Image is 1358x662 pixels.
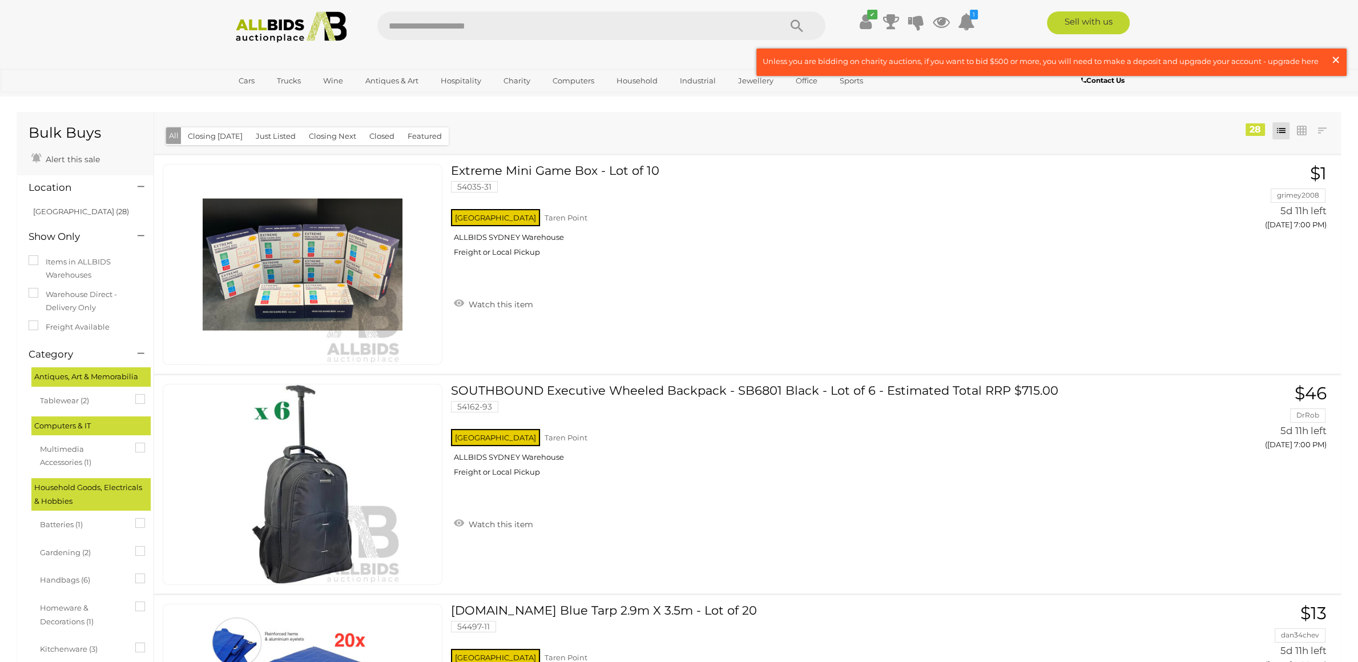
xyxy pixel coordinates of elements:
[29,150,103,167] a: Alert this sale
[1300,603,1327,624] span: $13
[31,416,151,435] div: Computers & IT
[970,10,978,19] i: 1
[181,127,249,145] button: Closing [DATE]
[496,71,538,90] a: Charity
[249,127,303,145] button: Just Listed
[466,299,533,310] span: Watch this item
[40,571,126,587] span: Handbags (6)
[1081,74,1127,87] a: Contact Us
[672,71,723,90] a: Industrial
[609,71,665,90] a: Household
[40,599,126,628] span: Homeware & Decorations (1)
[29,288,142,315] label: Warehouse Direct - Delivery Only
[433,71,489,90] a: Hospitality
[1152,164,1330,235] a: $1 grimey2008 5d 11h left ([DATE] 7:00 PM)
[1081,76,1124,85] b: Contact Us
[40,640,126,656] span: Kitchenware (3)
[316,71,350,90] a: Wine
[29,182,120,193] h4: Location
[29,255,142,282] label: Items in ALLBIDS Warehouses
[362,127,401,145] button: Closed
[1331,49,1341,71] span: ×
[29,125,142,141] h1: Bulk Buys
[832,71,871,90] a: Sports
[1295,383,1327,404] span: $46
[40,515,126,531] span: Batteries (1)
[302,127,363,145] button: Closing Next
[1152,384,1330,455] a: $46 DrRob 5d 11h left ([DATE] 7:00 PM)
[40,391,126,407] span: Tablewear (2)
[857,11,875,32] a: ✔
[229,11,353,43] img: Allbids.com.au
[867,10,877,19] i: ✔
[203,165,402,364] img: 54035-31a.jpeg
[1246,123,1265,136] div: 28
[788,71,825,90] a: Office
[1310,163,1327,184] span: $1
[269,71,308,90] a: Trucks
[40,543,126,559] span: Gardening (2)
[768,11,825,40] button: Search
[166,127,182,144] button: All
[29,231,120,242] h4: Show Only
[460,384,1135,486] a: SOUTHBOUND Executive Wheeled Backpack - SB6801 Black - Lot of 6 - Estimated Total RRP $715.00 541...
[40,440,126,470] span: Multimedia Accessories (1)
[466,519,533,529] span: Watch this item
[401,127,449,145] button: Featured
[451,295,536,312] a: Watch this item
[31,478,151,511] div: Household Goods, Electricals & Hobbies
[545,71,602,90] a: Computers
[1047,11,1130,34] a: Sell with us
[203,384,402,584] img: 54162-93a.JPG
[31,367,151,386] div: Antiques, Art & Memorabilia
[731,71,781,90] a: Jewellery
[958,11,975,32] a: 1
[460,164,1135,266] a: Extreme Mini Game Box - Lot of 10 54035-31 [GEOGRAPHIC_DATA] Taren Point ALLBIDS SYDNEY Warehouse...
[358,71,426,90] a: Antiques & Art
[231,90,327,109] a: [GEOGRAPHIC_DATA]
[451,515,536,532] a: Watch this item
[43,154,100,165] span: Alert this sale
[231,71,262,90] a: Cars
[29,320,110,334] label: Freight Available
[29,349,120,360] h4: Category
[33,207,129,216] a: [GEOGRAPHIC_DATA] (28)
